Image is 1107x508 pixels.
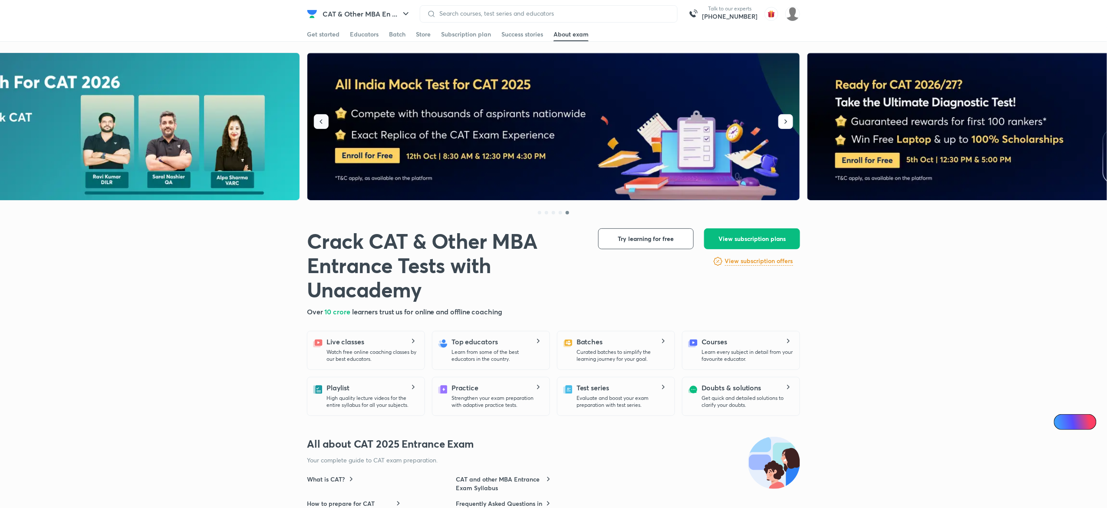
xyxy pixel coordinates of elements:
span: Try learning for free [618,234,674,243]
button: Try learning for free [598,228,694,249]
div: Educators [350,30,379,39]
a: Ai Doubts [1054,414,1097,430]
h6: View subscription offers [725,257,793,266]
a: Educators [350,27,379,41]
span: View subscription plans [718,234,786,243]
div: Success stories [501,30,543,39]
h5: Live classes [326,336,364,347]
a: CAT and other MBA Entrance Exam Syllabus [456,475,551,492]
h6: CAT and other MBA Entrance Exam Syllabus [456,475,544,492]
h5: Test series [577,383,609,393]
button: CAT & Other MBA En ... [317,5,416,23]
p: Evaluate and boost your exam preparation with test series. [577,395,668,409]
h5: Practice [451,383,478,393]
button: View subscription plans [704,228,800,249]
img: all-about-exam [748,437,800,489]
img: Company Logo [307,9,317,19]
p: Your complete guide to CAT exam preparation. [307,456,726,465]
img: call-us [685,5,702,23]
a: Success stories [501,27,543,41]
p: Strengthen your exam preparation with adaptive practice tests. [451,395,543,409]
p: Learn from some of the best educators in the country. [451,349,543,363]
a: Store [416,27,431,41]
p: High quality lecture videos for the entire syllabus for all your subjects. [326,395,418,409]
div: Subscription plan [441,30,491,39]
span: 10 crore [325,307,352,316]
h5: Courses [702,336,727,347]
h5: Top educators [451,336,498,347]
a: Subscription plan [441,27,491,41]
h1: Crack CAT & Other MBA Entrance Tests with Unacademy [307,228,584,301]
p: Curated batches to simplify the learning journey for your goal. [577,349,668,363]
h6: What is CAT? [307,475,345,484]
div: About exam [553,30,589,39]
img: Nilesh [785,7,800,21]
a: What is CAT? [307,475,356,484]
span: Over [307,307,325,316]
div: Store [416,30,431,39]
a: [PHONE_NUMBER] [702,12,758,21]
h3: All about CAT 2025 Entrance Exam [307,437,800,451]
h5: Batches [577,336,603,347]
div: Batch [389,30,405,39]
span: learners trust us for online and offline coaching [352,307,502,316]
p: Learn every subject in detail from your favourite educator. [702,349,793,363]
span: Ai Doubts [1068,419,1091,426]
input: Search courses, test series and educators [436,10,670,17]
p: Watch free online coaching classes by our best educators. [326,349,418,363]
a: Get started [307,27,339,41]
img: avatar [764,7,778,21]
img: Icon [1059,419,1066,426]
a: View subscription offers [725,256,793,267]
a: Batch [389,27,405,41]
div: Get started [307,30,339,39]
p: Get quick and detailed solutions to clarify your doubts. [702,395,793,409]
p: Talk to our experts [702,5,758,12]
h5: Playlist [326,383,349,393]
a: About exam [553,27,589,41]
h5: Doubts & solutions [702,383,761,393]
